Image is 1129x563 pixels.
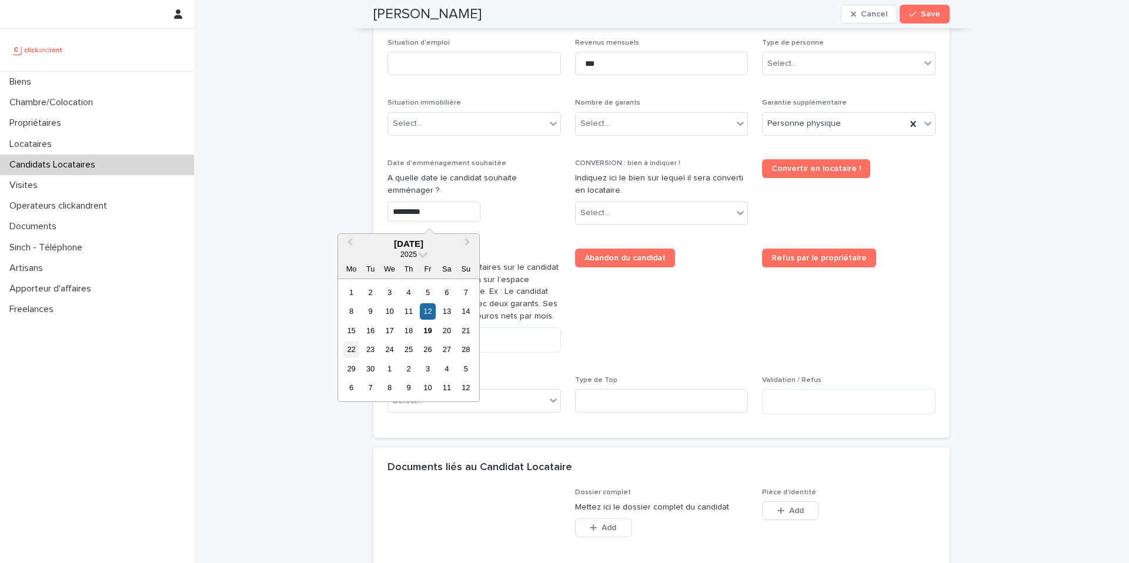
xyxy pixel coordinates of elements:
[9,38,66,62] img: UCB0brd3T0yccxBKYDjQ
[343,303,359,319] div: Choose Monday, 8 September 2025
[5,97,102,108] p: Chambre/Colocation
[5,263,52,274] p: Artisans
[400,303,416,319] div: Choose Thursday, 11 September 2025
[388,172,561,197] p: A quelle date le candidat souhaite emménager ?
[5,180,47,191] p: Visites
[575,377,617,384] span: Type de Top
[767,58,797,70] div: Select...
[439,361,455,377] div: Choose Saturday, 4 October 2025
[362,261,378,277] div: Tu
[575,160,680,167] span: CONVERSION : bien à indiquer !
[382,303,398,319] div: Choose Wednesday, 10 September 2025
[458,361,474,377] div: Choose Sunday, 5 October 2025
[771,254,867,262] span: Refus par le propriétaire
[343,380,359,396] div: Choose Monday, 6 October 2025
[343,323,359,339] div: Choose Monday, 15 September 2025
[362,341,378,357] div: Choose Tuesday, 23 September 2025
[400,323,416,339] div: Choose Thursday, 18 September 2025
[338,239,479,249] div: [DATE]
[400,284,416,300] div: Choose Thursday, 4 September 2025
[762,501,819,520] button: Add
[458,341,474,357] div: Choose Sunday, 28 September 2025
[602,524,616,532] span: Add
[343,284,359,300] div: Choose Monday, 1 September 2025
[388,461,572,474] h2: Documents liés au Candidat Locataire
[439,323,455,339] div: Choose Saturday, 20 September 2025
[5,200,116,212] p: Operateurs clickandrent
[762,99,847,106] span: Garantie supplémentaire
[382,361,398,377] div: Choose Wednesday, 1 October 2025
[343,341,359,357] div: Choose Monday, 22 September 2025
[5,139,61,150] p: Locataires
[575,489,631,496] span: Dossier complet
[362,361,378,377] div: Choose Tuesday, 30 September 2025
[382,323,398,339] div: Choose Wednesday, 17 September 2025
[575,501,749,514] p: Mettez ici le dossier complet du candidat
[439,341,455,357] div: Choose Saturday, 27 September 2025
[841,5,897,24] button: Cancel
[343,261,359,277] div: Mo
[420,323,436,339] div: Choose Friday, 19 September 2025
[575,518,632,537] button: Add
[339,235,358,254] button: Previous Month
[921,10,940,18] span: Save
[382,261,398,277] div: We
[400,361,416,377] div: Choose Thursday, 2 October 2025
[362,284,378,300] div: Choose Tuesday, 2 September 2025
[762,489,816,496] span: Pièce d'identité
[575,39,639,46] span: Revenus mensuels
[762,39,824,46] span: Type de personne
[575,249,675,267] a: Abandon du candidat
[762,249,876,267] a: Refus par le propriétaire
[5,118,71,129] p: Propriétaires
[439,380,455,396] div: Choose Saturday, 11 October 2025
[382,341,398,357] div: Choose Wednesday, 24 September 2025
[584,254,666,262] span: Abandon du candidat
[5,221,66,232] p: Documents
[382,380,398,396] div: Choose Wednesday, 8 October 2025
[575,99,640,106] span: Nombre de garants
[420,361,436,377] div: Choose Friday, 3 October 2025
[400,341,416,357] div: Choose Thursday, 25 September 2025
[420,380,436,396] div: Choose Friday, 10 October 2025
[767,118,841,130] span: Personne physique
[458,261,474,277] div: Su
[458,323,474,339] div: Choose Sunday, 21 September 2025
[420,261,436,277] div: Fr
[458,284,474,300] div: Choose Sunday, 7 September 2025
[388,160,506,167] span: Date d'emménagement souhaitée
[420,341,436,357] div: Choose Friday, 26 September 2025
[762,377,821,384] span: Validation / Refus
[362,380,378,396] div: Choose Tuesday, 7 October 2025
[362,323,378,339] div: Choose Tuesday, 16 September 2025
[762,159,870,178] a: Convertir en locataire !
[400,250,417,259] span: 2025
[5,283,101,294] p: Apporteur d'affaires
[900,5,950,24] button: Save
[420,284,436,300] div: Choose Friday, 5 September 2025
[458,380,474,396] div: Choose Sunday, 12 October 2025
[5,242,92,253] p: Sinch - Téléphone
[382,284,398,300] div: Choose Wednesday, 3 September 2025
[789,507,804,515] span: Add
[362,303,378,319] div: Choose Tuesday, 9 September 2025
[5,76,41,88] p: Biens
[5,159,105,170] p: Candidats Locataires
[393,118,422,130] div: Select...
[373,6,482,23] h2: [PERSON_NAME]
[439,303,455,319] div: Choose Saturday, 13 September 2025
[343,361,359,377] div: Choose Monday, 29 September 2025
[771,165,861,173] span: Convertir en locataire !
[580,207,610,219] div: Select...
[458,303,474,319] div: Choose Sunday, 14 September 2025
[400,261,416,277] div: Th
[342,283,475,397] div: month 2025-09
[439,284,455,300] div: Choose Saturday, 6 September 2025
[575,172,749,197] p: Indiquez ici le bien sur lequel il sera converti en locataire.
[420,303,436,319] div: Choose Friday, 12 September 2025
[439,261,455,277] div: Sa
[5,304,63,315] p: Freelances
[861,10,887,18] span: Cancel
[388,99,461,106] span: Situation immobilière
[388,39,450,46] span: Situation d'emploi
